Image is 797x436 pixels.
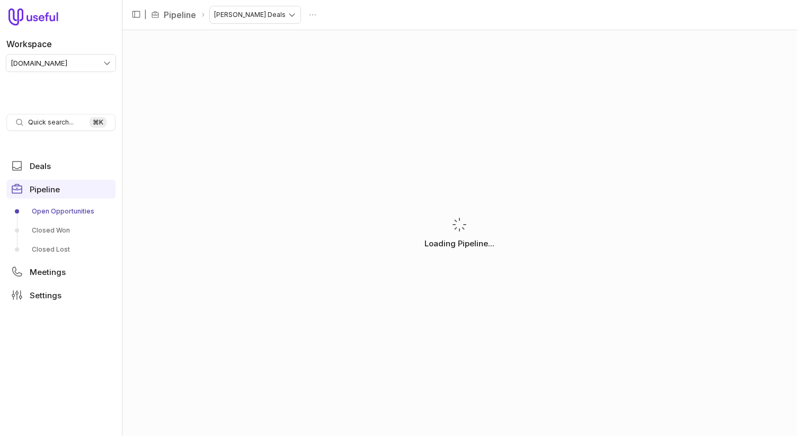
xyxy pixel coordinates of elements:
[90,117,107,128] kbd: ⌘ K
[30,291,61,299] span: Settings
[164,8,196,21] a: Pipeline
[30,162,51,170] span: Deals
[28,118,74,127] span: Quick search...
[6,38,52,50] label: Workspace
[128,6,144,22] button: Collapse sidebar
[6,262,116,281] a: Meetings
[6,156,116,175] a: Deals
[6,180,116,199] a: Pipeline
[305,7,321,23] button: Actions
[424,237,494,250] p: Loading Pipeline...
[6,203,116,258] div: Pipeline submenu
[6,241,116,258] a: Closed Lost
[144,8,147,21] span: |
[6,222,116,239] a: Closed Won
[6,203,116,220] a: Open Opportunities
[30,268,66,276] span: Meetings
[30,185,60,193] span: Pipeline
[6,286,116,305] a: Settings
